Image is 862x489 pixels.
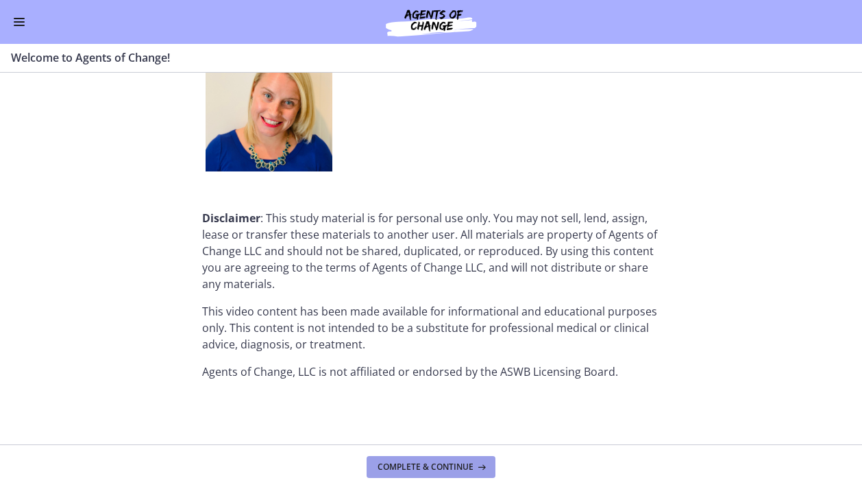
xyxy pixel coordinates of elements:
button: Mute [375,235,403,258]
h3: Welcome to Agents of Change! [11,49,835,66]
p: Agents of Change, LLC is not affiliated or endorsed by the ASWB Licensing Board. [202,363,660,380]
button: Enable menu [11,14,27,30]
span: Complete & continue [378,462,473,473]
img: 1617799957543.jpg [206,45,332,171]
p: : This study material is for personal use only. You may not sell, lend, assign, lease or transfer... [202,210,660,292]
p: This video content has been made available for informational and educational purposes only. This ... [202,303,660,353]
div: Playbar [59,235,369,258]
button: Fullscreen [430,235,458,258]
button: Play Video: c1o6hcmjueu5qasqsu00.mp4 [186,90,272,145]
img: Agents of Change [349,5,513,38]
button: Complete & continue [367,456,495,478]
strong: Disclaimer [202,211,260,226]
button: Show settings menu [403,235,430,258]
